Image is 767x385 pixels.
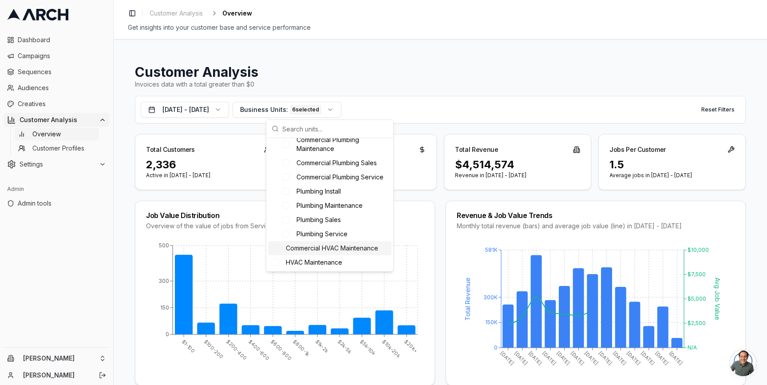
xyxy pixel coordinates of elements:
p: Average jobs in [DATE] - [DATE] [609,172,735,179]
tspan: 150 [160,304,169,311]
div: Total Customers [146,145,195,154]
div: $4,514,574 [455,158,580,172]
tspan: [DATE] [527,350,543,366]
a: [PERSON_NAME] [23,371,89,380]
div: 1.5 [609,158,735,172]
span: Customer Analysis [150,9,203,18]
span: Customer Analysis [20,115,95,124]
span: Commercial Plumbing Sales [297,159,377,167]
span: HVAC Maintenance [286,258,342,267]
div: 6 selected [290,105,321,115]
tspan: N/A [688,344,697,351]
a: Sequences [4,65,110,79]
tspan: [DATE] [625,350,641,366]
a: Audiences [4,81,110,95]
tspan: 300K [483,294,498,301]
span: Campaigns [18,52,106,60]
h1: Customer Analysis [135,64,746,80]
tspan: [DATE] [555,350,571,366]
tspan: $2k-5k [336,338,353,355]
tspan: 300 [158,278,169,284]
tspan: 0 [494,344,498,351]
span: Commercial Plumbing Service [297,173,383,182]
a: Overview [15,128,99,140]
tspan: Total Revenue [464,278,471,321]
button: Settings [4,157,110,171]
span: [PERSON_NAME] [23,354,95,362]
a: Creatives [4,97,110,111]
a: Dashboard [4,33,110,47]
span: Business Units: [240,105,288,114]
tspan: $100-200 [203,338,225,360]
span: Plumbing Service [297,230,348,238]
span: Overview [32,130,61,139]
tspan: [DATE] [569,350,585,366]
tspan: $1-100 [180,338,196,354]
tspan: [DATE] [668,350,684,366]
div: 2,336 [146,158,271,172]
tspan: [DATE] [612,350,628,366]
input: Search units... [282,120,388,138]
span: Plumbing Maintenance [297,201,363,210]
button: Customer Analysis [4,113,110,127]
span: Plumbing Sales [297,215,341,224]
tspan: [DATE] [640,350,656,366]
button: Business Units:6selected [233,102,341,118]
a: Admin tools [4,196,110,210]
span: Creatives [18,99,106,108]
tspan: $10k-20k [381,338,402,359]
p: Active in [DATE] - [DATE] [146,172,271,179]
div: Revenue & Job Value Trends [457,212,735,219]
p: Revenue in [DATE] - [DATE] [455,172,580,179]
tspan: $20k+ [403,338,419,354]
nav: breadcrumb [146,7,252,20]
tspan: $5,000 [688,295,706,302]
tspan: 581K [485,246,498,253]
div: Invoices data with a total greater than $0 [135,80,746,89]
span: Customer Profiles [32,144,84,153]
tspan: $1k-2k [314,338,330,354]
tspan: [DATE] [499,350,515,366]
div: Suggestions [266,138,393,271]
span: Overview [222,9,252,18]
tspan: 150K [485,319,498,325]
a: Customer Analysis [146,7,206,20]
tspan: $800-1k [292,338,311,358]
button: Reset Filters [696,103,740,117]
tspan: [DATE] [654,350,670,366]
span: Commercial HVAC Maintenance [286,244,378,253]
div: Overview of the value of jobs from Service [GEOGRAPHIC_DATA] [146,222,424,230]
tspan: [DATE] [513,350,529,366]
button: Log out [96,369,109,381]
a: Campaigns [4,49,110,63]
span: Admin tools [18,199,106,208]
span: Dashboard [18,36,106,44]
span: Settings [20,160,95,169]
span: Audiences [18,83,106,92]
tspan: $10,000 [688,246,709,253]
div: Admin [4,182,110,196]
tspan: [DATE] [583,350,599,366]
tspan: $600-800 [269,338,293,362]
div: Jobs Per Customer [609,145,666,154]
div: Get insights into your customer base and service performance [128,23,753,32]
button: [PERSON_NAME] [4,351,110,365]
div: Total Revenue [455,145,498,154]
tspan: $200-400 [225,338,248,361]
tspan: $7,500 [688,271,706,278]
tspan: $400-600 [247,338,271,362]
a: Customer Profiles [15,142,99,155]
tspan: 500 [159,242,169,249]
tspan: Avg Job Value [714,278,721,320]
div: Job Value Distribution [146,212,424,219]
tspan: 0 [166,331,169,337]
span: Commercial Plumbing Maintenance [297,135,388,153]
tspan: [DATE] [541,350,557,366]
span: Sequences [18,67,106,76]
span: Plumbing Install [297,187,341,196]
a: Open chat [730,349,756,376]
button: [DATE] - [DATE] [141,102,229,118]
tspan: $2,500 [688,320,706,326]
tspan: $5k-10k [359,338,377,357]
tspan: [DATE] [597,350,613,366]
